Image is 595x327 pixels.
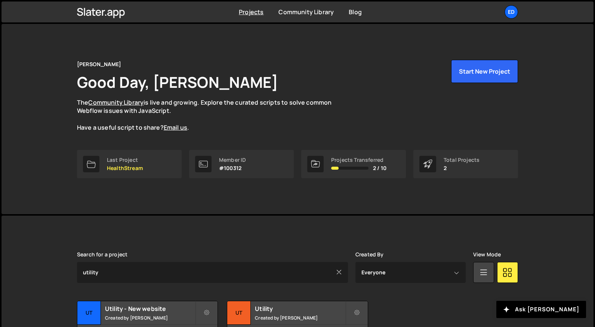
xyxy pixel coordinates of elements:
[105,315,195,321] small: Created by [PERSON_NAME]
[77,150,182,178] a: Last Project HealthStream
[451,60,518,83] button: Start New Project
[107,165,143,171] p: HealthStream
[355,252,384,257] label: Created By
[505,5,518,19] a: Ed
[107,157,143,163] div: Last Project
[77,72,278,92] h1: Good Day, [PERSON_NAME]
[255,305,345,313] h2: Utility
[444,157,480,163] div: Total Projects
[219,165,246,171] p: #100312
[164,123,187,132] a: Email us
[105,305,195,313] h2: Utility - New website
[227,301,251,325] div: Ut
[331,157,386,163] div: Projects Transferred
[496,301,586,318] button: Ask [PERSON_NAME]
[239,8,263,16] a: Projects
[255,315,345,321] small: Created by [PERSON_NAME]
[444,165,480,171] p: 2
[349,8,362,16] a: Blog
[77,262,348,283] input: Type your project...
[278,8,334,16] a: Community Library
[473,252,501,257] label: View Mode
[88,98,144,107] a: Community Library
[77,60,121,69] div: [PERSON_NAME]
[219,157,246,163] div: Member ID
[373,165,386,171] span: 2 / 10
[77,252,127,257] label: Search for a project
[77,301,101,325] div: Ut
[77,98,346,132] p: The is live and growing. Explore the curated scripts to solve common Webflow issues with JavaScri...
